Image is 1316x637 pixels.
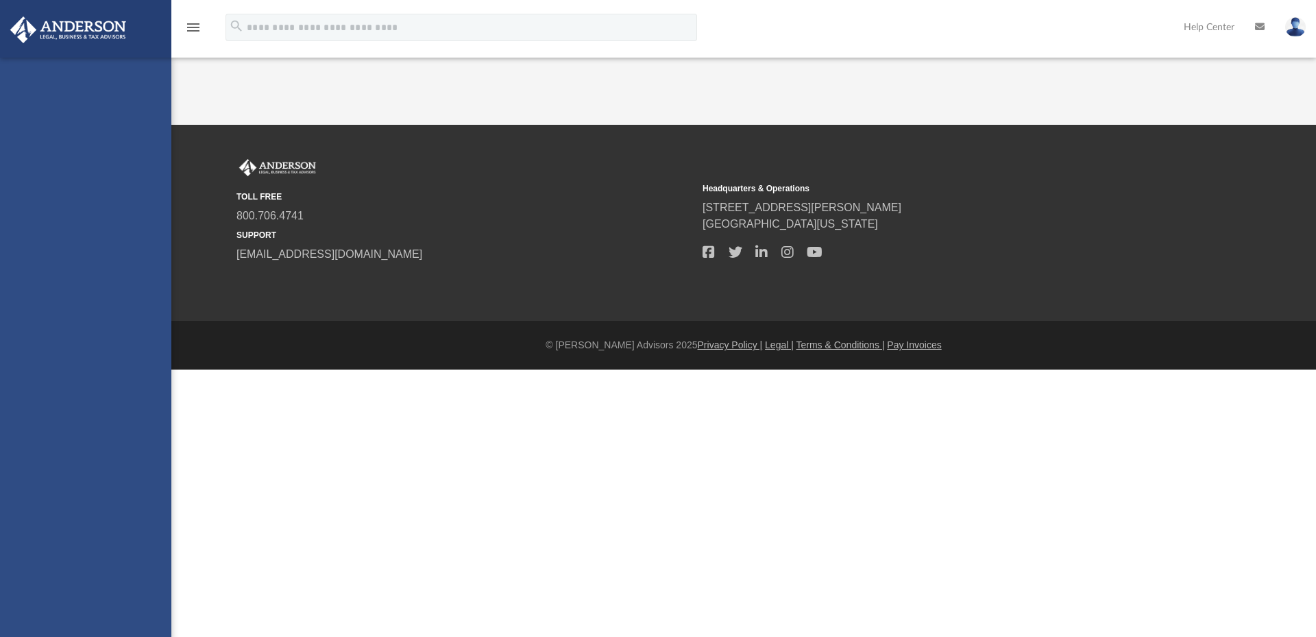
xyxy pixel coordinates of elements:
a: Terms & Conditions | [796,339,885,350]
img: Anderson Advisors Platinum Portal [236,159,319,177]
a: 800.706.4741 [236,210,304,221]
a: [STREET_ADDRESS][PERSON_NAME] [703,202,901,213]
a: Privacy Policy | [698,339,763,350]
i: search [229,19,244,34]
small: Headquarters & Operations [703,182,1159,195]
small: SUPPORT [236,229,693,241]
a: Legal | [765,339,794,350]
a: menu [185,26,202,36]
div: © [PERSON_NAME] Advisors 2025 [171,338,1316,352]
a: Pay Invoices [887,339,941,350]
a: [GEOGRAPHIC_DATA][US_STATE] [703,218,878,230]
small: TOLL FREE [236,191,693,203]
img: Anderson Advisors Platinum Portal [6,16,130,43]
a: [EMAIL_ADDRESS][DOMAIN_NAME] [236,248,422,260]
i: menu [185,19,202,36]
img: User Pic [1285,17,1306,37]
